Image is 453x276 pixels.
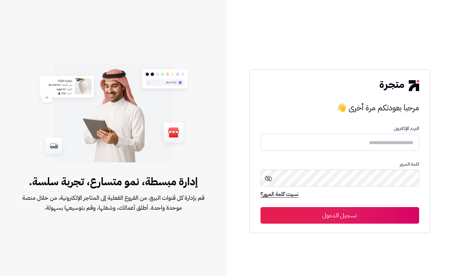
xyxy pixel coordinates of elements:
[380,80,419,91] img: logo-2.png
[261,207,419,224] button: تسجيل الدخول
[261,126,419,131] p: البريد الإلكترونى
[21,193,205,213] span: قم بإدارة كل قنوات البيع، من الفروع الفعلية إلى المتاجر الإلكترونية، من خلال منصة موحدة واحدة. أط...
[21,174,205,190] span: إدارة مبسطة، نمو متسارع، تجربة سلسة.
[261,190,298,199] a: نسيت كلمة المرور؟
[261,101,419,114] h3: مرحبا بعودتكم مرة أخرى 👋
[261,162,419,167] p: كلمة المرور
